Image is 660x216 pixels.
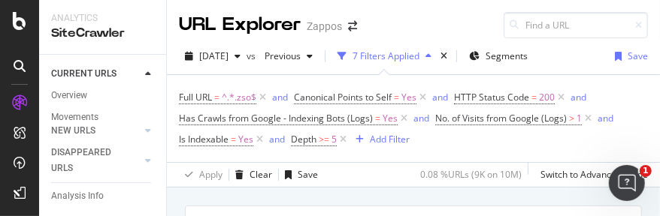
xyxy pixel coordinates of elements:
[375,112,380,124] span: =
[598,112,613,124] div: and
[51,25,154,42] div: SiteCrawler
[454,91,529,103] span: HTTP Status Code
[432,91,448,103] div: and
[51,66,117,82] div: CURRENT URLS
[51,12,154,25] div: Analytics
[571,90,586,104] button: and
[348,21,357,31] div: arrow-right-arrow-left
[463,44,534,68] button: Segments
[259,49,301,62] span: Previous
[609,44,648,68] button: Save
[222,87,256,108] span: ^.*.zso$
[247,49,259,62] span: vs
[51,66,141,82] a: CURRENT URLS
[51,188,156,204] a: Analysis Info
[413,111,429,125] button: and
[577,108,582,129] span: 1
[250,168,272,181] div: Clear
[383,108,398,129] span: Yes
[231,133,236,145] span: =
[598,111,613,125] button: and
[531,91,537,103] span: =
[332,44,437,68] button: 7 Filters Applied
[609,165,645,201] iframe: Intercom live chat
[51,123,141,139] a: NEW URLS
[199,49,229,62] span: 2025 Aug. 11th
[640,165,652,177] span: 1
[51,109,156,125] a: Movements
[51,145,127,176] div: DISAPPEARED URLS
[269,132,285,146] button: and
[51,88,87,103] div: Overview
[370,133,410,145] div: Add Filter
[51,88,156,103] a: Overview
[540,168,648,181] div: Switch to Advanced Mode
[269,133,285,145] div: and
[307,19,342,34] div: Zappos
[51,145,141,176] a: DISAPPEARED URLS
[179,91,212,103] span: Full URL
[179,112,373,124] span: Has Crawls from Google - Indexing Bots (Logs)
[432,90,448,104] button: and
[179,12,301,37] div: URL Explorer
[319,133,329,145] span: >=
[291,133,316,145] span: Depth
[401,87,416,108] span: Yes
[332,129,337,150] span: 5
[486,49,528,62] span: Segments
[238,129,253,150] span: Yes
[298,168,318,181] div: Save
[272,91,288,103] div: and
[179,133,229,145] span: Is Indexable
[539,87,555,108] span: 200
[51,188,104,204] div: Analysis Info
[199,168,223,181] div: Apply
[435,112,567,124] span: No. of Visits from Google (Logs)
[569,112,574,124] span: >
[353,49,419,62] div: 7 Filters Applied
[51,123,95,139] div: NEW URLS
[413,112,429,124] div: and
[504,12,648,38] input: Find a URL
[420,168,522,181] div: 0.08 % URLs ( 9K on 10M )
[179,163,223,187] button: Apply
[179,44,247,68] button: [DATE]
[214,91,219,103] span: =
[437,49,450,64] div: times
[272,90,288,104] button: and
[259,44,319,68] button: Previous
[279,163,318,187] button: Save
[534,163,648,187] button: Switch to Advanced Mode
[229,163,272,187] button: Clear
[51,109,98,125] div: Movements
[394,91,399,103] span: =
[350,130,410,148] button: Add Filter
[628,49,648,62] div: Save
[294,91,392,103] span: Canonical Points to Self
[571,91,586,103] div: and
